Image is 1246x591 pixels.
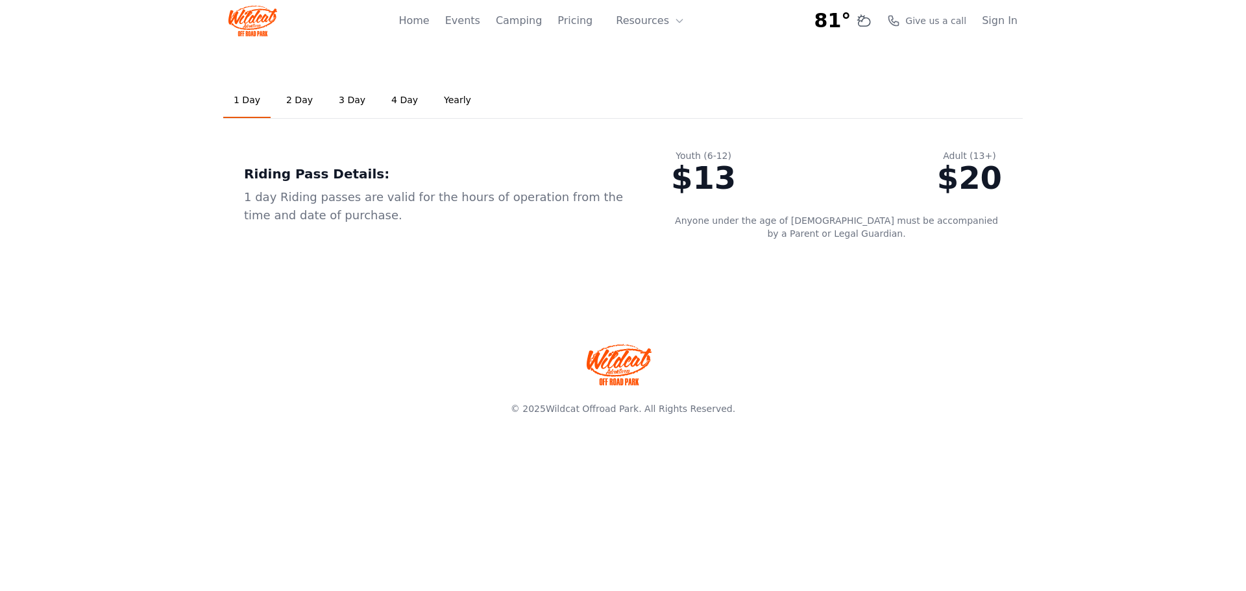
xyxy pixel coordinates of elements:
[434,83,482,118] a: Yearly
[244,165,629,183] div: Riding Pass Details:
[223,83,271,118] a: 1 Day
[546,404,639,414] a: Wildcat Offroad Park
[937,162,1002,193] div: $20
[671,214,1002,240] p: Anyone under the age of [DEMOGRAPHIC_DATA] must be accompanied by a Parent or Legal Guardian.
[905,14,966,27] span: Give us a call
[496,13,542,29] a: Camping
[887,14,966,27] a: Give us a call
[608,8,692,34] button: Resources
[937,149,1002,162] div: Adult (13+)
[511,404,735,414] span: © 2025 . All Rights Reserved.
[244,188,629,224] div: 1 day Riding passes are valid for the hours of operation from the time and date of purchase.
[557,13,592,29] a: Pricing
[671,149,736,162] div: Youth (6-12)
[228,5,277,36] img: Wildcat Logo
[328,83,376,118] a: 3 Day
[276,83,323,118] a: 2 Day
[982,13,1018,29] a: Sign In
[587,344,652,385] img: Wildcat Offroad park
[445,13,480,29] a: Events
[814,9,851,32] span: 81°
[398,13,429,29] a: Home
[381,83,428,118] a: 4 Day
[671,162,736,193] div: $13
